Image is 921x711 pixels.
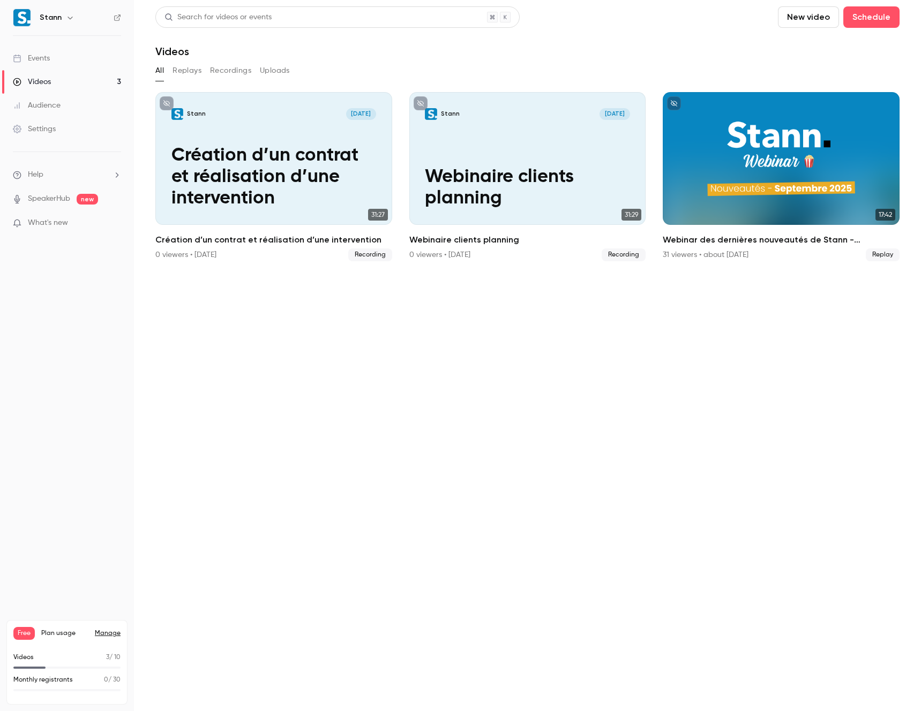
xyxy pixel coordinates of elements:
span: [DATE] [600,108,630,120]
span: 31:29 [622,209,641,221]
span: 31:27 [368,209,388,221]
h2: Webinaire clients planning [409,233,646,246]
button: unpublished [667,96,681,110]
div: Events [13,53,50,64]
img: Webinaire clients planning [425,108,437,120]
li: Webinaire clients planning [409,92,646,261]
button: New video [778,6,839,28]
span: 0 [104,677,108,683]
div: 0 viewers • [DATE] [155,249,216,260]
a: Manage [95,629,121,638]
span: What's new [28,217,68,229]
a: SpeakerHub [28,193,70,205]
li: Création d’un contrat et réalisation d’une intervention [155,92,392,261]
span: Recording [348,248,392,261]
p: Videos [13,653,34,662]
button: Uploads [260,62,290,79]
iframe: Noticeable Trigger [108,218,121,228]
button: All [155,62,164,79]
span: new [77,194,98,205]
button: unpublished [160,96,174,110]
span: Help [28,169,43,180]
button: Recordings [210,62,251,79]
div: Videos [13,77,51,87]
span: 17:42 [875,209,895,221]
div: 31 viewers • about [DATE] [663,249,748,260]
span: 3 [106,654,109,661]
li: Webinar des dernières nouveautés de Stann - Septembre 2025 🎉 [663,92,900,261]
section: Videos [155,6,900,705]
img: Création d’un contrat et réalisation d’une intervention [171,108,183,120]
p: / 10 [106,653,121,662]
ul: Videos [155,92,900,261]
span: [DATE] [346,108,376,120]
a: Création d’un contrat et réalisation d’une interventionStann[DATE]Création d’un contrat et réalis... [155,92,392,261]
h2: Webinar des dernières nouveautés de Stann - Septembre 2025 🎉 [663,233,900,246]
a: 17:42Webinar des dernières nouveautés de Stann - Septembre 2025 🎉31 viewers • about [DATE]Replay [663,92,900,261]
p: Création d’un contrat et réalisation d’une intervention [171,145,376,209]
p: Webinaire clients planning [425,167,630,209]
span: Plan usage [41,629,88,638]
p: Monthly registrants [13,675,73,685]
div: Audience [13,100,61,111]
h1: Videos [155,45,189,58]
button: unpublished [414,96,428,110]
button: Schedule [843,6,900,28]
li: help-dropdown-opener [13,169,121,180]
span: Replay [866,248,900,261]
p: Stann [441,110,460,118]
img: Stann [13,9,31,26]
a: Webinaire clients planningStann[DATE]Webinaire clients planning31:29Webinaire clients planning0 v... [409,92,646,261]
p: / 30 [104,675,121,685]
div: 0 viewers • [DATE] [409,249,470,260]
h2: Création d’un contrat et réalisation d’une intervention [155,233,392,246]
p: Stann [187,110,206,118]
div: Search for videos or events [164,12,272,23]
span: Free [13,627,35,640]
h6: Stann [40,12,62,23]
div: Settings [13,124,56,134]
button: Replays [173,62,201,79]
span: Recording [602,248,646,261]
